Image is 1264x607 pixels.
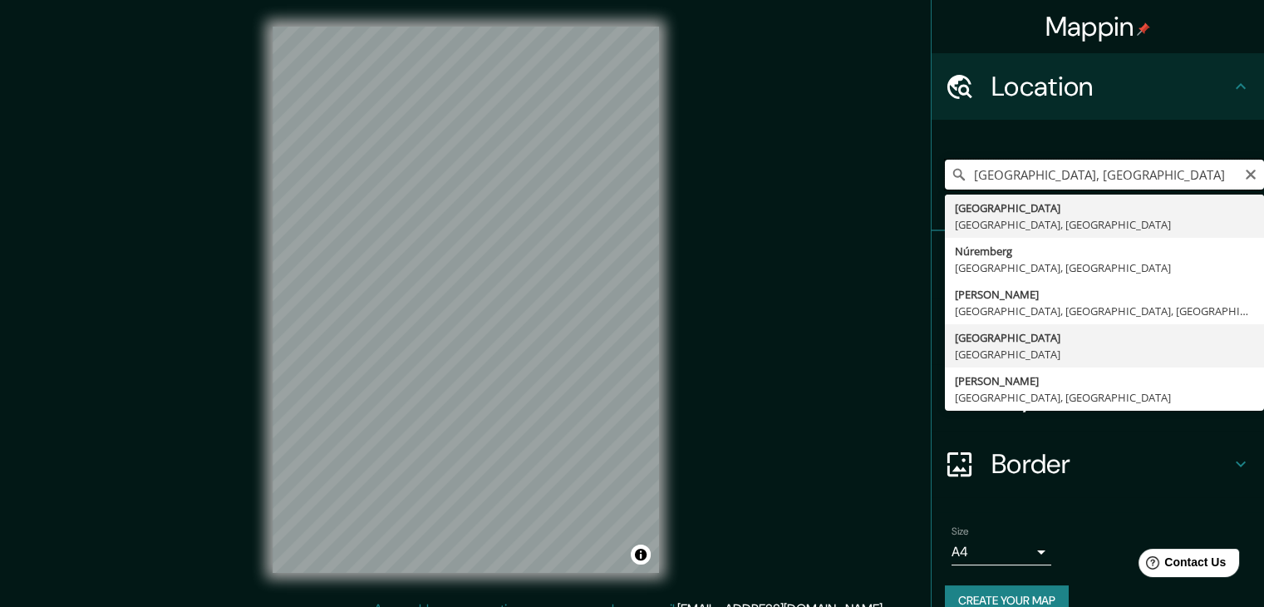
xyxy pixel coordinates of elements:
button: Toggle attribution [631,545,651,565]
div: A4 [952,539,1051,565]
div: Border [932,431,1264,497]
div: Pins [932,231,1264,298]
div: [GEOGRAPHIC_DATA] [955,200,1254,216]
div: [GEOGRAPHIC_DATA] [955,329,1254,346]
div: Layout [932,364,1264,431]
div: [PERSON_NAME] [955,373,1254,389]
label: Size [952,525,969,539]
div: [GEOGRAPHIC_DATA], [GEOGRAPHIC_DATA] [955,389,1254,406]
h4: Mappin [1045,10,1151,43]
div: Style [932,298,1264,364]
button: Clear [1244,165,1257,181]
div: [PERSON_NAME] [955,286,1254,303]
input: Pick your city or area [945,160,1264,190]
div: [GEOGRAPHIC_DATA], [GEOGRAPHIC_DATA] [955,216,1254,233]
h4: Border [991,447,1231,481]
canvas: Map [273,27,659,573]
h4: Layout [991,381,1231,414]
h4: Location [991,70,1231,103]
div: Location [932,53,1264,120]
div: [GEOGRAPHIC_DATA] [955,346,1254,363]
img: pin-icon.png [1137,22,1150,36]
iframe: Help widget launcher [1116,542,1246,589]
div: [GEOGRAPHIC_DATA], [GEOGRAPHIC_DATA] [955,259,1254,276]
div: [GEOGRAPHIC_DATA], [GEOGRAPHIC_DATA], [GEOGRAPHIC_DATA] [955,303,1254,319]
div: Núremberg [955,243,1254,259]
